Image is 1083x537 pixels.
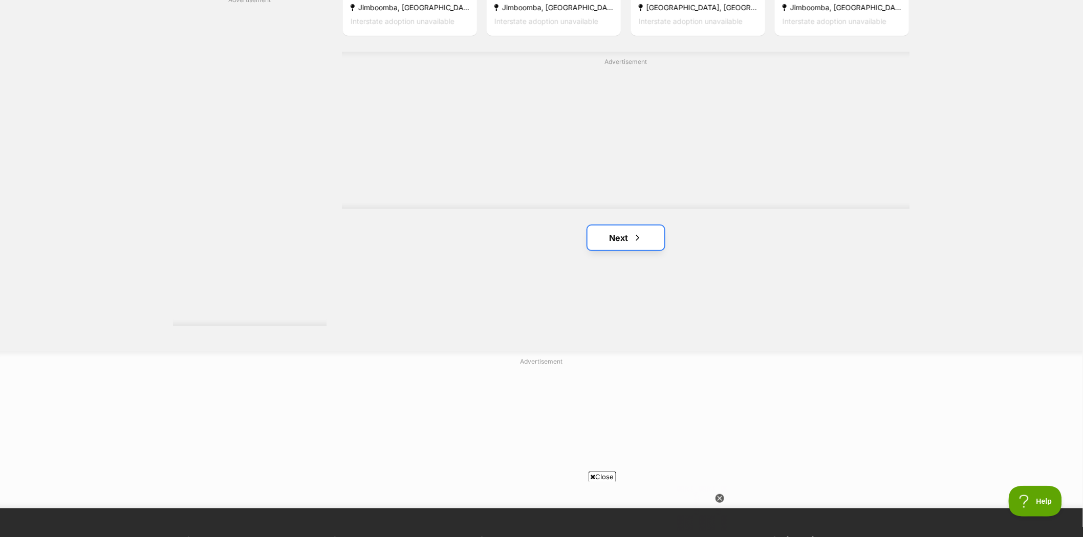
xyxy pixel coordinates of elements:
[588,226,664,250] a: Next page
[378,71,874,198] iframe: Advertisement
[173,9,327,316] iframe: Advertisement
[342,52,910,209] div: Advertisement
[342,226,910,250] nav: Pagination
[351,16,454,25] span: Interstate adoption unavailable
[293,370,790,498] iframe: Advertisement
[1009,486,1063,517] iframe: Help Scout Beacon - Open
[589,472,616,482] span: Close
[494,16,598,25] span: Interstate adoption unavailable
[639,16,743,25] span: Interstate adoption unavailable
[783,16,886,25] span: Interstate adoption unavailable
[355,486,728,532] iframe: Advertisement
